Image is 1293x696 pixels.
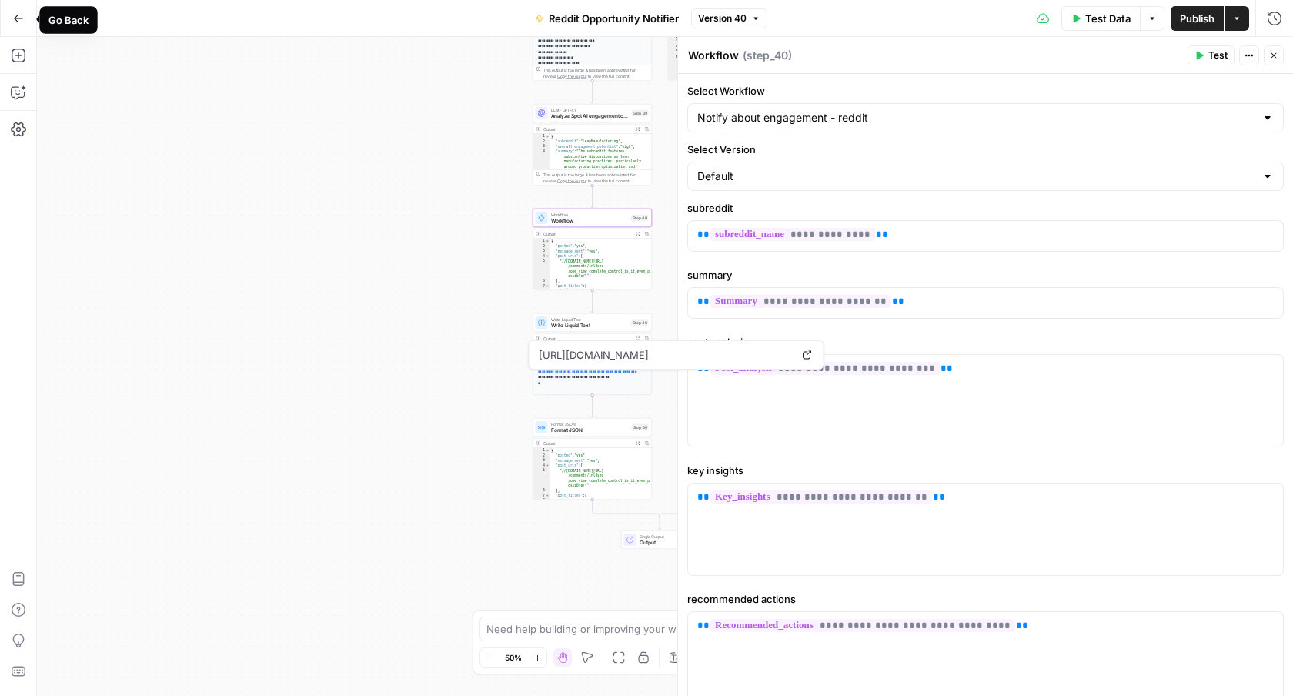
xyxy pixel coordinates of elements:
span: Test [1208,49,1228,62]
div: 1 [533,239,550,244]
div: 3 [668,39,683,45]
div: 5 [668,49,683,55]
span: Copy the output [557,179,586,183]
div: LLM · GPT-4.1Analyze Spot AI engagement opportunitiesStep 39Output{ "subreddit":"LeanManufacturin... [533,104,652,186]
div: Output [543,336,631,342]
g: Edge from step_40 to step_48 [591,290,593,313]
div: 5 [533,468,550,488]
label: key insights [687,463,1284,478]
span: Toggle code folding, rows 7 through 9 [546,284,550,289]
g: Edge from step_38 to step_39 [591,81,593,103]
div: WorkflowWorkflowStep 40Output{ "posted":"yes", "message_sent":"yes", "post_urls":[ "//[DOMAIN_NAM... [533,209,652,290]
span: Reddit Opportunity Notifier [549,11,679,26]
div: Step 40 [631,215,649,222]
label: recommended actions [687,591,1284,607]
div: 7 [533,494,550,499]
div: Single OutputOutputEnd [600,530,720,549]
div: 2 [533,139,550,145]
span: Toggle code folding, rows 4 through 6 [546,463,550,469]
div: 8 [533,289,550,294]
span: Publish [1180,11,1214,26]
span: Output [640,539,682,547]
div: 2 [668,35,683,40]
div: This output is too large & has been abbreviated for review. to view the full content. [543,172,649,184]
span: Workflow [551,212,629,218]
div: Step 48 [631,320,649,326]
textarea: Workflow [688,48,739,63]
div: Go Back [48,12,89,28]
span: LLM · GPT-4.1 [551,107,629,113]
span: Write Liquid Text [551,322,629,330]
span: ( step_40 ) [743,48,792,63]
div: 6 [533,279,550,284]
g: Edge from step_44-conditional-end to end [659,516,661,530]
div: 4 [533,149,550,209]
div: 3 [533,249,550,254]
label: post analysis [687,334,1284,350]
div: Step 39 [632,110,649,117]
span: Toggle code folding, rows 1 through 50 [546,134,550,139]
div: This output is too large & has been abbreviated for review. to view the full content. [543,67,649,79]
span: [URL][DOMAIN_NAME] [536,341,794,369]
span: Version 40 [698,12,747,25]
label: Select Workflow [687,83,1284,99]
div: Step 50 [632,424,649,431]
span: Test Data [1085,11,1131,26]
button: Test Data [1061,6,1140,31]
button: Reddit Opportunity Notifier [526,6,688,31]
div: 6 [533,488,550,494]
div: 2 [533,244,550,249]
span: Single Output [640,534,682,540]
div: 5 [533,259,550,279]
span: Workflow [551,217,629,225]
div: 4 [533,254,550,259]
span: Toggle code folding, rows 4 through 6 [546,254,550,259]
div: 3 [533,144,550,149]
span: Toggle code folding, rows 1 through 11 [546,448,550,453]
div: 1 [533,134,550,139]
span: Format JSON [551,421,629,427]
div: 1 [533,448,550,453]
div: 4 [533,463,550,469]
span: Toggle code folding, rows 1 through 10 [546,239,550,244]
div: Output [543,440,631,447]
label: summary [687,267,1284,283]
span: Toggle code folding, rows 7 through 9 [546,494,550,499]
label: subreddit [687,200,1284,216]
span: Format JSON [551,427,629,434]
span: 50% [505,651,522,664]
g: Edge from step_48 to step_50 [591,395,593,417]
span: Write Liquid Text [551,316,629,323]
input: Notify about engagement - reddit [697,110,1255,125]
div: Output [543,126,631,132]
span: Copy the output [557,74,586,79]
div: 3 [533,458,550,463]
g: Edge from step_50 to step_44-conditional-end [593,500,660,517]
button: Test [1188,45,1235,65]
div: Format JSONFormat JSONStep 50Output{ "posted":"yes", "message_sent":"yes", "post_urls":[ "//[DOMA... [533,418,652,500]
label: Select Version [687,142,1284,157]
input: Default [697,169,1255,184]
button: Version 40 [691,8,767,28]
div: Output [543,231,631,237]
div: 4 [668,45,683,50]
span: Analyze Spot AI engagement opportunities [551,112,629,120]
g: Edge from step_39 to step_40 [591,186,593,208]
div: 7 [533,284,550,289]
div: 6 [668,55,683,105]
div: 2 [533,453,550,459]
button: Publish [1171,6,1224,31]
div: 8 [533,498,550,504]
